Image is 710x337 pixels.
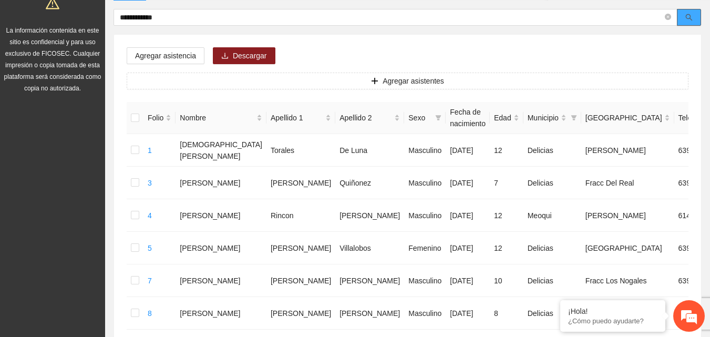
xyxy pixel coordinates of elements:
[665,13,671,23] span: close-circle
[581,264,674,297] td: Fracc Los Nogales
[571,115,577,121] span: filter
[490,297,523,330] td: 8
[148,112,163,124] span: Folio
[135,50,196,62] span: Agregar asistencia
[335,232,404,264] td: Villalobos
[176,167,266,199] td: [PERSON_NAME]
[523,232,581,264] td: Delicias
[446,167,490,199] td: [DATE]
[371,77,378,86] span: plus
[335,167,404,199] td: Quiñonez
[446,134,490,167] td: [DATE]
[490,199,523,232] td: 12
[176,297,266,330] td: [PERSON_NAME]
[233,50,267,62] span: Descargar
[172,5,198,30] div: Minimizar ventana de chat en vivo
[266,264,335,297] td: [PERSON_NAME]
[266,167,335,199] td: [PERSON_NAME]
[176,264,266,297] td: [PERSON_NAME]
[523,297,581,330] td: Delicias
[335,264,404,297] td: [PERSON_NAME]
[446,264,490,297] td: [DATE]
[523,102,581,134] th: Municipio
[404,134,446,167] td: Masculino
[335,199,404,232] td: [PERSON_NAME]
[665,14,671,20] span: close-circle
[523,167,581,199] td: Delicias
[490,232,523,264] td: 12
[148,277,152,285] a: 7
[213,47,275,64] button: downloadDescargar
[581,232,674,264] td: [GEOGRAPHIC_DATA]
[266,102,335,134] th: Apellido 1
[266,232,335,264] td: [PERSON_NAME]
[446,199,490,232] td: [DATE]
[127,47,204,64] button: Agregar asistencia
[523,199,581,232] td: Meoqui
[677,9,701,26] button: search
[266,134,335,167] td: Torales
[176,134,266,167] td: [DEMOGRAPHIC_DATA][PERSON_NAME]
[569,110,579,126] span: filter
[523,134,581,167] td: Delicias
[581,167,674,199] td: Fracc Del Real
[446,232,490,264] td: [DATE]
[221,52,229,60] span: download
[581,199,674,232] td: [PERSON_NAME]
[446,297,490,330] td: [DATE]
[568,307,657,315] div: ¡Hola!
[148,309,152,318] a: 8
[127,73,688,89] button: plusAgregar asistentes
[568,317,657,325] p: ¿Cómo puedo ayudarte?
[581,102,674,134] th: Colonia
[408,112,431,124] span: Sexo
[404,199,446,232] td: Masculino
[176,199,266,232] td: [PERSON_NAME]
[490,134,523,167] td: 12
[143,102,176,134] th: Folio
[404,167,446,199] td: Masculino
[180,112,254,124] span: Nombre
[581,134,674,167] td: [PERSON_NAME]
[176,102,266,134] th: Nombre
[433,110,444,126] span: filter
[4,27,101,92] span: La información contenida en este sitio es confidencial y para uso exclusivo de FICOSEC. Cualquier...
[148,244,152,252] a: 5
[335,297,404,330] td: [PERSON_NAME]
[685,14,693,22] span: search
[176,232,266,264] td: [PERSON_NAME]
[490,102,523,134] th: Edad
[61,109,145,216] span: Estamos en línea.
[490,167,523,199] td: 7
[404,264,446,297] td: Masculino
[383,75,444,87] span: Agregar asistentes
[335,102,404,134] th: Apellido 2
[148,146,152,155] a: 1
[55,54,177,67] div: Chatee con nosotros ahora
[266,297,335,330] td: [PERSON_NAME]
[148,179,152,187] a: 3
[266,199,335,232] td: Rincon
[335,134,404,167] td: De Luna
[490,264,523,297] td: 10
[148,211,152,220] a: 4
[404,232,446,264] td: Femenino
[404,297,446,330] td: Masculino
[523,264,581,297] td: Delicias
[339,112,392,124] span: Apellido 2
[446,102,490,134] th: Fecha de nacimiento
[435,115,441,121] span: filter
[271,112,323,124] span: Apellido 1
[585,112,662,124] span: [GEOGRAPHIC_DATA]
[494,112,511,124] span: Edad
[5,225,200,262] textarea: Escriba su mensaje y pulse “Intro”
[581,297,674,330] td: Fracc Los Nogales
[528,112,559,124] span: Municipio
